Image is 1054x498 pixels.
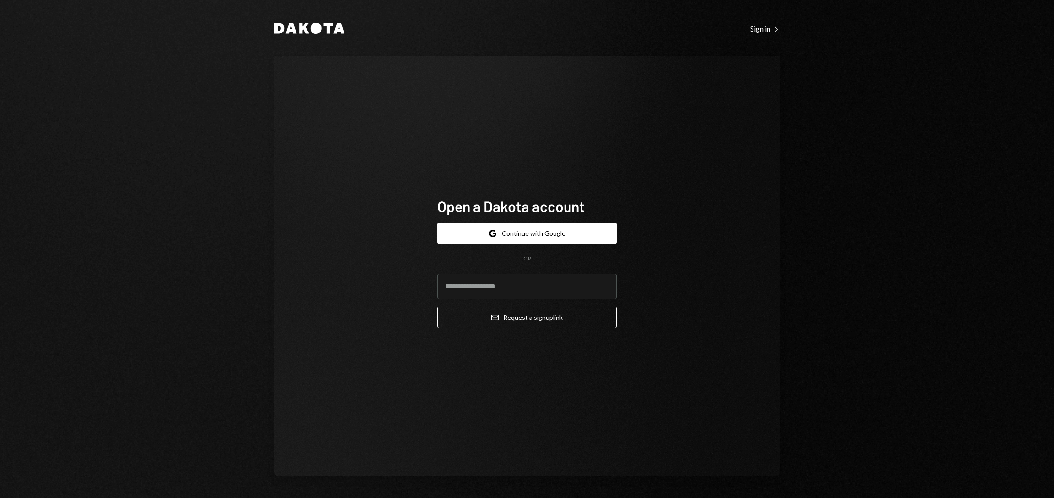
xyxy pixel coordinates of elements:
a: Sign in [750,23,780,33]
div: OR [523,255,531,263]
button: Continue with Google [437,223,617,244]
div: Sign in [750,24,780,33]
h1: Open a Dakota account [437,197,617,215]
button: Request a signuplink [437,307,617,328]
